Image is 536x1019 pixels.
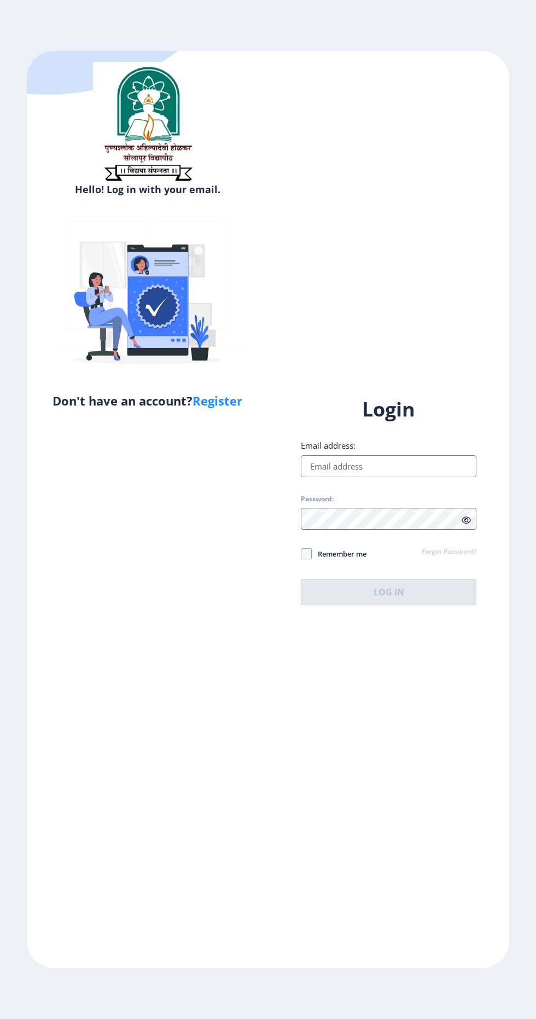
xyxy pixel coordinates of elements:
[301,396,476,422] h1: Login
[35,183,260,196] h6: Hello! Log in with your email.
[301,455,476,477] input: Email address
[193,392,242,409] a: Register
[93,62,202,186] img: sulogo.png
[422,547,476,557] a: Forgot Password?
[52,200,243,392] img: Verified-rafiki.svg
[301,440,356,451] label: Email address:
[312,547,366,560] span: Remember me
[301,495,334,503] label: Password:
[35,392,260,409] h5: Don't have an account?
[301,579,476,605] button: Log In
